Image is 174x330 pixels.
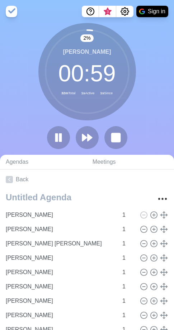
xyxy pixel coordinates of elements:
[119,251,137,265] input: Mins
[119,236,137,251] input: Mins
[3,222,118,236] input: Name
[119,265,137,279] input: Mins
[82,6,99,17] button: Help
[99,6,116,17] button: What’s new
[119,294,137,308] input: Mins
[3,265,118,279] input: Name
[87,155,174,169] a: Meetings
[105,9,110,15] span: 3
[136,6,168,17] button: Sign in
[119,208,137,222] input: Mins
[3,251,118,265] input: Name
[3,279,118,294] input: Name
[119,279,137,294] input: Mins
[3,236,118,251] input: Name
[3,208,118,222] input: Name
[116,6,133,17] button: Settings
[155,192,170,206] button: More
[139,9,145,14] img: google logo
[6,6,17,17] img: timeblocks logo
[119,222,137,236] input: Mins
[3,294,118,308] input: Name
[119,308,137,322] input: Mins
[3,308,118,322] input: Name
